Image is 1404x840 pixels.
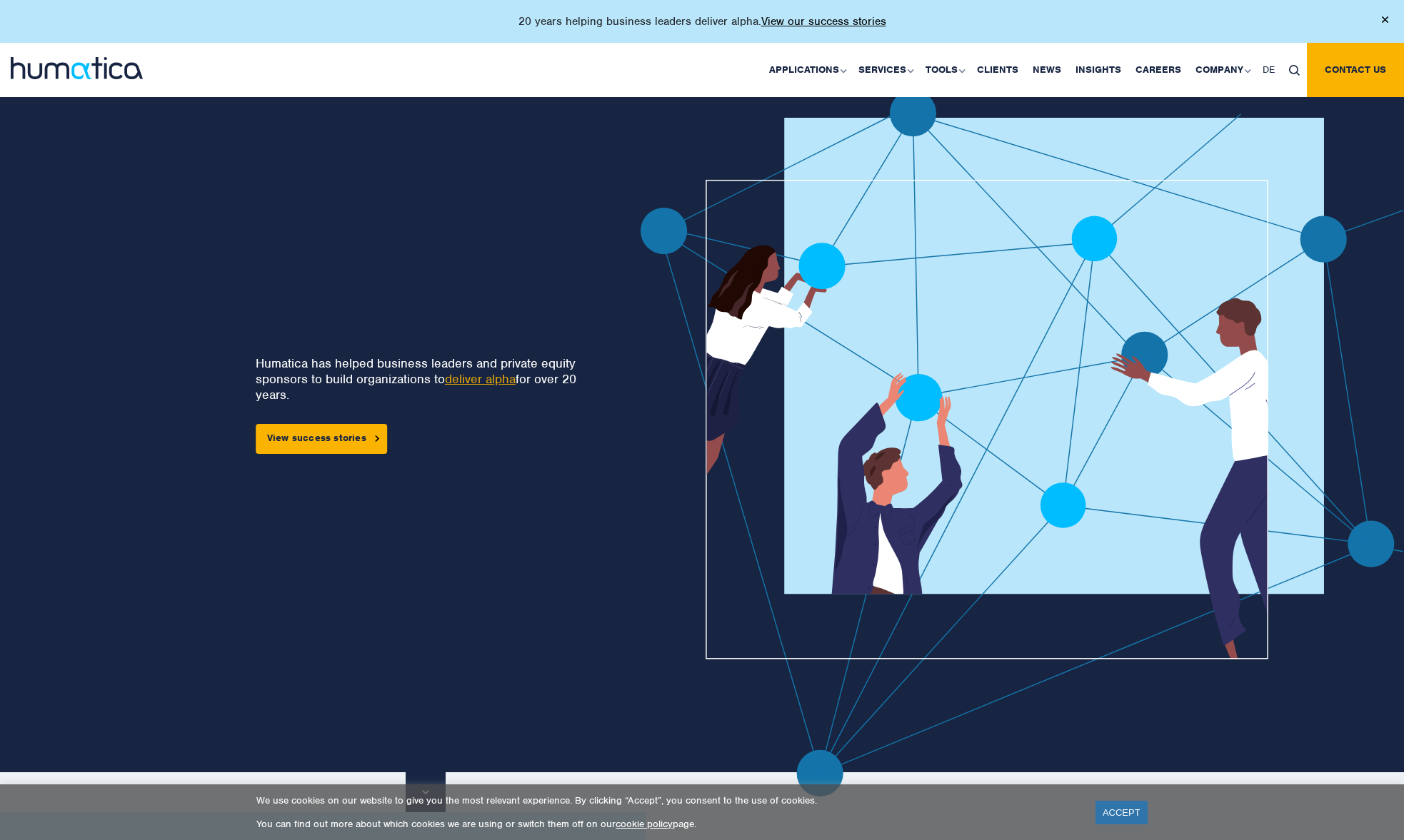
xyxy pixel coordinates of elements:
[918,43,970,97] a: Tools
[11,57,143,79] img: logo
[1188,43,1255,97] a: Company
[445,371,516,387] a: deliver alpha
[256,818,1078,830] p: You can find out more about which cookies we are using or switch them off on our page.
[1307,43,1404,97] a: Contact us
[518,14,886,29] p: 20 years helping business leaders deliver alpha.
[761,14,886,29] a: View our success stories
[970,43,1026,97] a: Clients
[1128,43,1188,97] a: Careers
[616,818,673,830] a: cookie policy
[1255,43,1282,97] a: DE
[256,355,597,403] p: Humatica has helped business leaders and private equity sponsors to build organizations to for ov...
[256,794,1078,806] p: We use cookies on our website to give you the most relevant experience. By clicking “Accept”, you...
[1026,43,1068,97] a: News
[1289,65,1300,76] img: search_icon
[256,424,387,454] a: View success stories
[1095,801,1148,824] a: ACCEPT
[1068,43,1128,97] a: Insights
[851,43,918,97] a: Services
[1263,64,1275,76] span: DE
[762,43,851,97] a: Applications
[375,435,379,442] img: arrowicon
